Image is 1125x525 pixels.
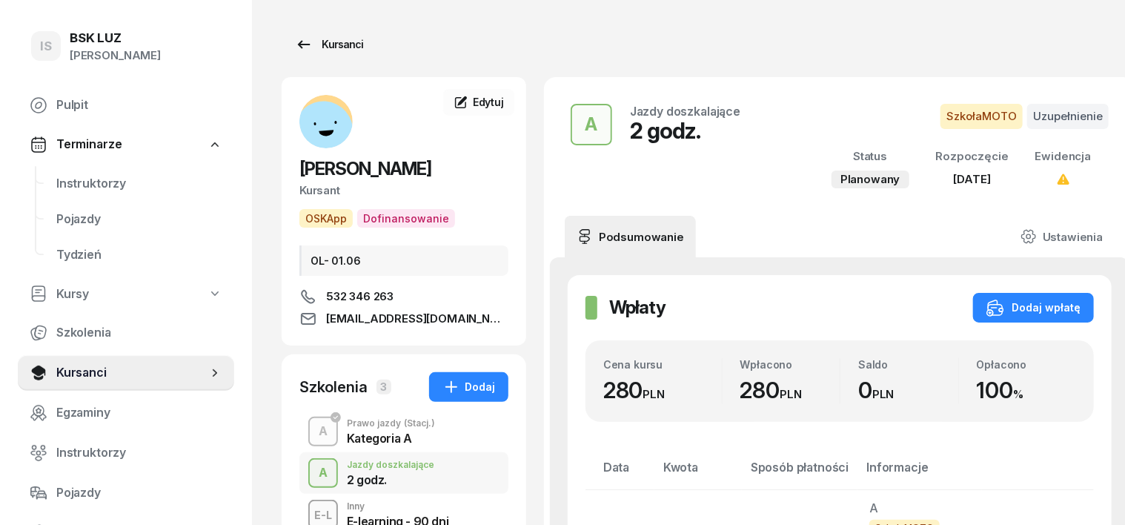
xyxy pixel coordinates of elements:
div: Szkolenia [299,377,368,397]
div: A [580,110,604,139]
button: APrawo jazdy(Stacj.)Kategoria A [299,411,508,452]
span: Uzupełnienie [1027,104,1109,129]
span: Szkolenia [56,323,222,343]
button: A [571,104,612,145]
div: Kursanci [295,36,363,53]
th: Kwota [654,458,742,489]
a: 532 346 263 [299,288,508,306]
a: Pulpit [18,87,234,123]
div: Planowany [832,171,909,188]
div: OL- 01.06 [299,245,508,276]
div: Saldo [858,358,958,371]
a: Pojazdy [18,475,234,511]
div: A [313,460,333,486]
span: Tydzień [56,245,222,265]
span: SzkołaMOTO [940,104,1023,129]
div: A [313,419,333,444]
span: [EMAIL_ADDRESS][DOMAIN_NAME] [326,310,508,328]
button: SzkołaMOTOUzupełnienie [940,104,1109,129]
span: 532 346 263 [326,288,394,306]
div: Dodaj wpłatę [986,299,1081,317]
div: Status [832,147,909,166]
span: Edytuj [473,96,504,108]
span: Instruktorzy [56,174,222,194]
div: Wpłacono [740,358,840,371]
h2: Wpłaty [609,296,666,320]
div: Rozpoczęcie [936,147,1009,166]
span: Pulpit [56,96,222,115]
button: AJazdy doszkalające2 godz. [299,452,508,494]
th: Sposób płatności [742,458,857,489]
a: Terminarze [18,128,234,162]
span: [DATE] [954,172,991,186]
a: Szkolenia [18,315,234,351]
span: Egzaminy [56,403,222,423]
a: Edytuj [443,89,514,116]
a: Ustawienia [1009,216,1115,257]
span: Kursy [56,285,89,304]
div: 100 [977,377,1077,404]
div: BSK LUZ [70,32,161,44]
a: Kursy [18,277,234,311]
div: Ewidencja [1035,147,1092,166]
div: 2 godz. [347,474,434,486]
span: Kursanci [56,363,208,383]
div: Dodaj [442,378,495,396]
button: Dodaj [429,372,508,402]
span: 3 [376,380,391,394]
span: Pojazdy [56,483,222,503]
span: Terminarze [56,135,122,154]
div: Jazdy doszkalające [347,460,434,469]
span: (Stacj.) [404,419,435,428]
div: [PERSON_NAME] [70,46,161,65]
span: OSKApp [299,209,353,228]
th: Informacje [857,458,982,489]
a: Pojazdy [44,202,234,237]
button: A [308,417,338,446]
small: PLN [872,387,895,401]
a: [EMAIL_ADDRESS][DOMAIN_NAME] [299,310,508,328]
button: Dodaj wpłatę [973,293,1094,323]
div: Kursant [299,181,508,200]
span: A [869,501,878,515]
small: % [1013,387,1023,401]
div: Cena kursu [603,358,722,371]
div: 280 [603,377,722,404]
a: Tydzień [44,237,234,273]
a: Egzaminy [18,395,234,431]
div: 2 godz. [630,117,740,144]
div: Jazdy doszkalające [630,105,740,117]
button: A [308,458,338,488]
div: 280 [740,377,840,404]
span: Instruktorzy [56,443,222,463]
button: OSKAppDofinansowanie [299,209,455,228]
a: Instruktorzy [18,435,234,471]
div: Opłacono [977,358,1077,371]
a: Kursanci [282,30,376,59]
span: Pojazdy [56,210,222,229]
span: IS [40,40,52,53]
a: Podsumowanie [565,216,696,257]
small: PLN [643,387,666,401]
div: Inny [347,502,448,511]
th: Data [585,458,654,489]
span: Dofinansowanie [357,209,455,228]
a: Instruktorzy [44,166,234,202]
div: Kategoria A [347,432,435,444]
div: 0 [858,377,958,404]
a: Kursanci [18,355,234,391]
small: PLN [780,387,802,401]
span: [PERSON_NAME] [299,158,431,179]
div: Prawo jazdy [347,419,435,428]
div: E-L [308,506,338,524]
